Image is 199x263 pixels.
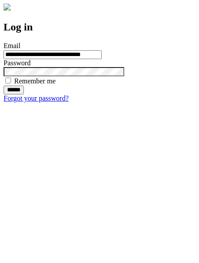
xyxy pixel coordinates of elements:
[14,77,56,85] label: Remember me
[4,4,11,11] img: logo-4e3dc11c47720685a147b03b5a06dd966a58ff35d612b21f08c02c0306f2b779.png
[4,94,69,102] a: Forgot your password?
[4,21,195,33] h2: Log in
[4,42,20,49] label: Email
[4,59,31,67] label: Password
